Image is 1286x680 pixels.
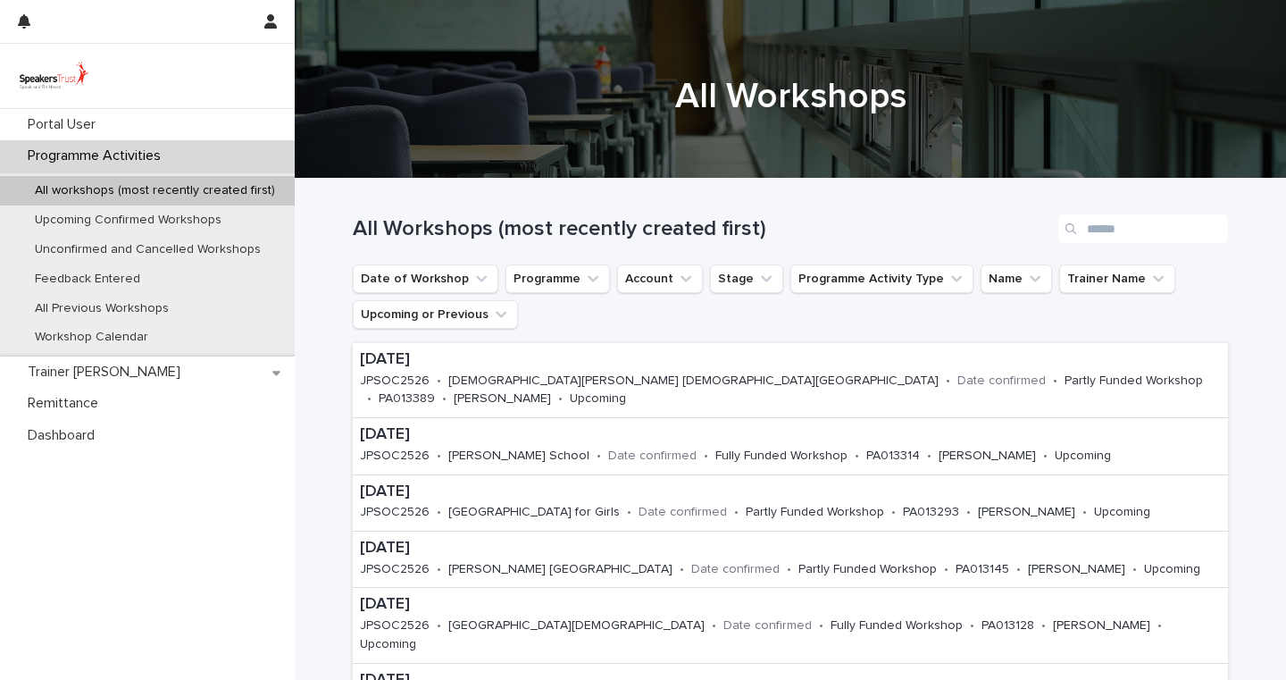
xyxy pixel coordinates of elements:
p: • [558,391,563,407]
p: Fully Funded Workshop [715,449,848,464]
p: PA013314 [866,449,920,464]
p: • [627,505,631,520]
p: PA013145 [956,562,1009,577]
p: Date confirmed [639,505,727,520]
p: [DATE] [360,425,1161,445]
p: Remittance [21,395,113,412]
p: • [966,505,971,520]
p: Trainer [PERSON_NAME] [21,364,195,381]
p: [PERSON_NAME] [939,449,1036,464]
p: • [712,618,716,634]
p: • [437,618,441,634]
p: [DATE] [360,483,1200,502]
p: • [1132,562,1137,577]
p: • [946,374,950,389]
p: • [1082,505,1087,520]
button: Stage [710,264,783,293]
a: [DATE]JPSOC2526•[GEOGRAPHIC_DATA] for Girls•Date confirmed•Partly Funded Workshop•PA013293•[PERSO... [353,475,1228,532]
p: JPSOC2526 [360,374,430,389]
p: Portal User [21,116,110,133]
button: Programme [505,264,610,293]
p: [PERSON_NAME] [454,391,551,407]
p: [PERSON_NAME] [978,505,1075,520]
p: • [927,449,931,464]
p: • [787,562,791,577]
p: [PERSON_NAME] [1028,562,1125,577]
p: Partly Funded Workshop [746,505,884,520]
p: Upcoming [1094,505,1150,520]
p: All workshops (most recently created first) [21,183,289,198]
p: • [734,505,739,520]
p: • [891,505,896,520]
p: Partly Funded Workshop [798,562,937,577]
p: • [597,449,601,464]
p: [DATE] [360,539,1221,558]
p: [GEOGRAPHIC_DATA][DEMOGRAPHIC_DATA] [448,618,705,634]
p: • [442,391,447,407]
p: • [437,449,441,464]
p: • [680,562,684,577]
p: All Previous Workshops [21,301,183,316]
p: • [437,562,441,577]
p: [PERSON_NAME] School [448,449,589,464]
button: Trainer Name [1059,264,1175,293]
p: Fully Funded Workshop [831,618,963,634]
h1: All Workshops (most recently created first) [353,216,1051,242]
p: PA013293 [903,505,959,520]
p: • [437,505,441,520]
p: • [1043,449,1048,464]
p: • [367,391,372,407]
p: Date confirmed [957,374,1046,389]
a: [DATE]JPSOC2526•[PERSON_NAME] [GEOGRAPHIC_DATA]•Date confirmed•Partly Funded Workshop•PA013145•[P... [353,532,1228,588]
p: • [704,449,708,464]
button: Date of Workshop [353,264,498,293]
p: [DEMOGRAPHIC_DATA][PERSON_NAME] [DEMOGRAPHIC_DATA][GEOGRAPHIC_DATA] [448,374,939,389]
p: [PERSON_NAME] [GEOGRAPHIC_DATA] [448,562,672,577]
p: Upcoming Confirmed Workshops [21,213,236,228]
p: JPSOC2526 [360,618,430,634]
h1: All Workshops [353,75,1228,118]
p: JPSOC2526 [360,562,430,577]
p: [PERSON_NAME] [1053,618,1150,634]
p: Upcoming [570,391,626,407]
p: • [855,449,859,464]
p: Unconfirmed and Cancelled Workshops [21,242,275,257]
p: [GEOGRAPHIC_DATA] for Girls [448,505,620,520]
img: UVamC7uQTJC0k9vuxGLS [14,58,94,94]
a: [DATE]JPSOC2526•[GEOGRAPHIC_DATA][DEMOGRAPHIC_DATA]•Date confirmed•Fully Funded Workshop•PA013128... [353,588,1228,663]
p: Upcoming [1144,562,1200,577]
button: Upcoming or Previous [353,300,518,329]
a: [DATE]JPSOC2526•[DEMOGRAPHIC_DATA][PERSON_NAME] [DEMOGRAPHIC_DATA][GEOGRAPHIC_DATA]•Date confirme... [353,343,1228,418]
button: Programme Activity Type [790,264,973,293]
button: Account [617,264,703,293]
input: Search [1058,214,1228,243]
p: Programme Activities [21,147,175,164]
a: [DATE]JPSOC2526•[PERSON_NAME] School•Date confirmed•Fully Funded Workshop•PA013314•[PERSON_NAME]•... [353,418,1228,474]
p: Date confirmed [723,618,812,634]
p: Date confirmed [691,562,780,577]
p: • [1041,618,1046,634]
p: • [970,618,974,634]
p: Feedback Entered [21,272,154,287]
p: • [1016,562,1021,577]
p: JPSOC2526 [360,505,430,520]
p: • [1053,374,1057,389]
p: PA013389 [379,391,435,407]
p: • [437,374,441,389]
p: • [819,618,823,634]
p: JPSOC2526 [360,449,430,464]
p: PA013128 [981,618,1034,634]
p: Workshop Calendar [21,330,163,345]
p: • [1157,618,1162,634]
p: Partly Funded Workshop [1065,374,1203,389]
p: [DATE] [360,350,1221,370]
p: Date confirmed [608,449,697,464]
p: • [944,562,948,577]
p: [DATE] [360,595,1221,615]
p: Upcoming [360,637,416,652]
p: Upcoming [1055,449,1111,464]
p: Dashboard [21,427,109,444]
button: Name [981,264,1052,293]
